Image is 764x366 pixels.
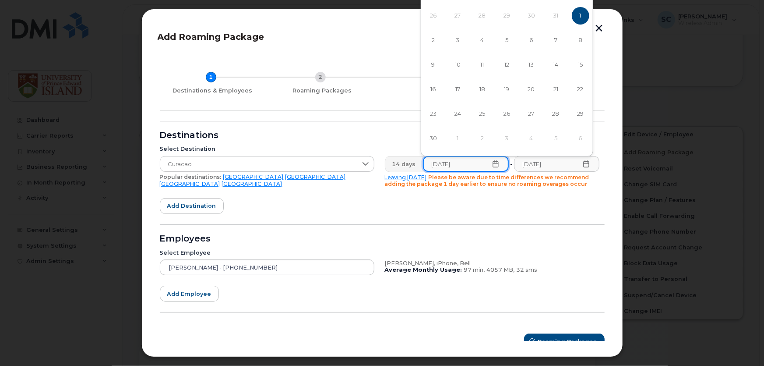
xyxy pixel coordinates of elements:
[385,174,427,181] a: Leaving [DATE]
[425,56,442,74] span: 9
[519,126,544,151] td: 4
[495,102,519,126] td: 26
[544,126,568,151] td: 5
[568,28,593,53] td: 8
[544,77,568,102] td: 21
[568,4,593,28] td: 1
[519,102,544,126] td: 27
[568,53,593,77] td: 15
[446,28,470,53] td: 3
[269,87,375,94] div: Roaming Packages
[470,102,495,126] td: 25
[421,53,446,77] td: 9
[572,105,589,123] span: 29
[568,77,593,102] td: 22
[423,156,509,172] input: Please fill out this field
[223,174,284,180] a: [GEOGRAPHIC_DATA]
[425,105,442,123] span: 23
[508,156,514,172] div: -
[285,174,346,180] a: [GEOGRAPHIC_DATA]
[385,260,599,267] div: [PERSON_NAME], iPhone, Bell
[385,174,589,188] span: Please be aware due to time differences we recommend adding the package 1 day earlier to ensure n...
[544,102,568,126] td: 28
[519,4,544,28] td: 30
[474,56,491,74] span: 11
[421,4,446,28] td: 26
[446,77,470,102] td: 17
[421,77,446,102] td: 16
[544,4,568,28] td: 31
[315,72,326,82] div: 2
[498,81,516,98] span: 19
[167,290,211,298] span: Add employee
[160,181,220,187] a: [GEOGRAPHIC_DATA]
[160,174,222,180] span: Popular destinations:
[524,334,605,349] button: Roaming Packages
[470,4,495,28] td: 28
[523,81,540,98] span: 20
[572,32,589,49] span: 8
[421,102,446,126] td: 23
[487,267,515,273] span: 4057 MB,
[470,28,495,53] td: 4
[385,267,462,273] b: Average Monthly Usage:
[523,56,540,74] span: 13
[519,53,544,77] td: 13
[474,105,491,123] span: 25
[495,126,519,151] td: 3
[474,81,491,98] span: 18
[160,132,605,139] div: Destinations
[517,267,538,273] span: 32 sms
[547,81,565,98] span: 21
[498,105,516,123] span: 26
[382,87,488,94] div: Review
[572,56,589,74] span: 15
[160,146,374,153] div: Select Destination
[160,286,219,302] button: Add employee
[544,28,568,53] td: 7
[446,102,470,126] td: 24
[449,105,467,123] span: 24
[421,28,446,53] td: 2
[547,56,565,74] span: 14
[572,81,589,98] span: 22
[519,77,544,102] td: 20
[449,32,467,49] span: 3
[474,32,491,49] span: 4
[464,267,485,273] span: 97 min,
[470,53,495,77] td: 11
[222,181,282,187] a: [GEOGRAPHIC_DATA]
[498,32,516,49] span: 5
[449,81,467,98] span: 17
[544,53,568,77] td: 14
[470,126,495,151] td: 2
[498,56,516,74] span: 12
[547,105,565,123] span: 28
[446,53,470,77] td: 10
[523,32,540,49] span: 6
[167,202,216,210] span: Add destination
[470,77,495,102] td: 18
[572,7,589,25] span: 1
[160,235,605,242] div: Employees
[160,259,374,275] input: Search device
[158,32,264,42] span: Add Roaming Package
[449,56,467,74] span: 10
[495,28,519,53] td: 5
[160,249,374,256] div: Select Employee
[425,81,442,98] span: 16
[421,126,446,151] td: 30
[495,4,519,28] td: 29
[523,105,540,123] span: 27
[568,102,593,126] td: 29
[160,156,357,172] span: Curacao
[495,77,519,102] td: 19
[446,4,470,28] td: 27
[446,126,470,151] td: 1
[547,32,565,49] span: 7
[538,338,597,346] span: Roaming Packages
[495,53,519,77] td: 12
[519,28,544,53] td: 6
[160,198,224,214] button: Add destination
[425,130,442,147] span: 30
